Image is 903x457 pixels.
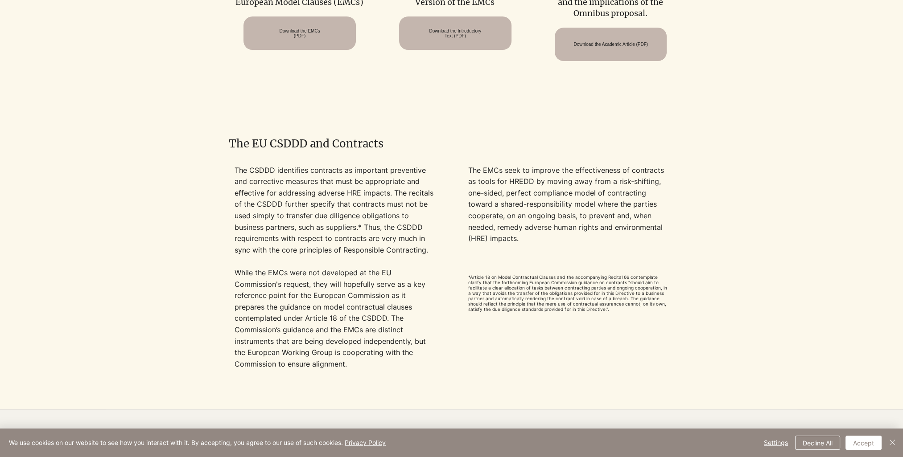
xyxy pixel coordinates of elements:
button: Close [887,436,898,450]
span: We use cookies on our website to see how you interact with it. By accepting, you agree to our use... [9,439,386,447]
a: Download the EMCs (PDF) [243,16,355,50]
p: The CSDDD identifies contracts as important preventive and corrective measures that must be appro... [235,165,435,256]
span: *Article 18 on Model Contractual Clauses and the accompanying Recital 66 contemplate clarify that... [468,274,667,312]
button: Decline All [795,436,840,450]
p: The EMCs seek to improve the effectiveness of contracts as tools for HREDD by moving away from a ... [468,165,668,245]
span: Download the Academic Article (PDF) [573,42,648,47]
span: Download the EMCs (PDF) [279,29,320,38]
a: Privacy Policy [345,439,386,446]
span: Download the Introductory Text (PDF) [429,29,481,38]
p: While the EMCs were not developed at the EU Commission's request,​ they will hopefully serve as a... [235,267,435,393]
button: Accept [845,436,882,450]
a: Download the Introductory Text (PDF) [399,16,511,50]
a: Download the Academic Article (PDF) [555,28,667,61]
h2: The EU CSDDD and Contracts [229,136,675,151]
img: Close [887,437,898,448]
span: Settings [764,436,788,449]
